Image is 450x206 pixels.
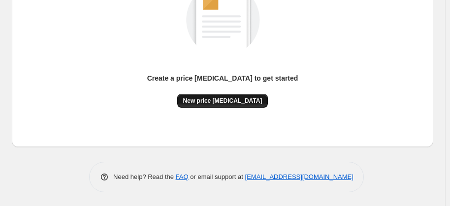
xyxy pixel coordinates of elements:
button: New price [MEDICAL_DATA] [177,94,268,108]
span: New price [MEDICAL_DATA] [183,97,262,105]
p: Create a price [MEDICAL_DATA] to get started [147,73,298,83]
span: Need help? Read the [113,173,176,180]
span: or email support at [189,173,245,180]
a: [EMAIL_ADDRESS][DOMAIN_NAME] [245,173,354,180]
a: FAQ [176,173,189,180]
